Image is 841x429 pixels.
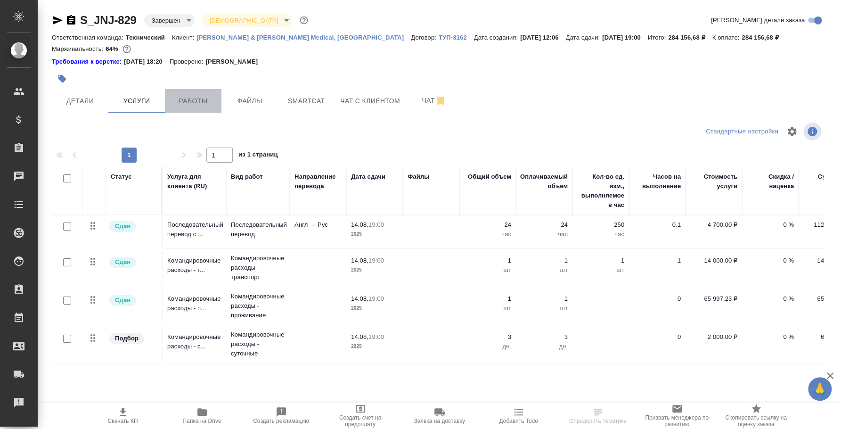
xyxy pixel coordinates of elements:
[52,57,124,66] a: Требования к верстке:
[196,33,411,41] a: [PERSON_NAME] & [PERSON_NAME] Medical, [GEOGRAPHIC_DATA]
[231,368,285,396] p: Командировочные расходы - суточные
[368,295,384,302] p: 19:00
[747,172,794,191] div: Скидка / наценка
[115,296,131,305] p: Сдан
[52,57,124,66] div: Нажми, чтобы открыть папку с инструкцией
[115,334,139,343] p: Подбор
[690,294,737,304] p: 65 997,23 ₽
[106,45,120,52] p: 64%
[464,342,511,351] p: дн.
[521,265,568,275] p: шт
[747,256,794,265] p: 0 %
[742,34,785,41] p: 284 156,68 ₽
[648,34,668,41] p: Итого:
[520,172,568,191] div: Оплачиваемый объем
[439,34,474,41] p: ТУП-3162
[629,215,686,248] td: 0.1
[577,230,624,239] p: час
[577,172,624,210] div: Кол-во ед. изм., выполняемое в час
[172,34,196,41] p: Клиент:
[111,172,132,181] div: Статус
[115,222,131,231] p: Сдан
[52,45,106,52] p: Маржинальность:
[464,230,511,239] p: час
[368,257,384,264] p: 19:00
[227,95,272,107] span: Файлы
[52,34,126,41] p: Ответственная команда:
[521,230,568,239] p: час
[781,120,803,143] span: Настроить таблицу
[464,332,511,342] p: 3
[298,14,310,26] button: Доп статусы указывают на важность/срочность заказа
[464,304,511,313] p: шт
[411,34,439,41] p: Договор:
[52,68,73,89] button: Добавить тэг
[690,332,737,342] p: 2 000,00 ₽
[521,332,568,342] p: 3
[149,16,183,25] button: Завершен
[167,172,221,191] div: Услуга для клиента (RU)
[351,230,398,239] p: 2025
[294,220,342,230] p: Англ → Рус
[351,221,368,228] p: 14.08,
[577,220,624,230] p: 250
[712,34,742,41] p: К оплате:
[521,294,568,304] p: 1
[808,377,832,401] button: 🙏
[351,265,398,275] p: 2025
[629,366,686,399] td: 0
[65,15,77,26] button: Скопировать ссылку
[408,172,429,181] div: Файлы
[521,342,568,351] p: дн.
[602,34,648,41] p: [DATE] 19:00
[207,16,281,25] button: [DEMOGRAPHIC_DATA]
[231,330,285,358] p: Командировочные расходы - суточные
[351,172,385,181] div: Дата сдачи
[351,304,398,313] p: 2025
[57,95,103,107] span: Детали
[231,254,285,282] p: Командировочные расходы - транспорт
[668,34,712,41] p: 284 156,68 ₽
[468,172,511,181] div: Общий объем
[114,95,159,107] span: Услуги
[520,34,566,41] p: [DATE] 12:06
[167,294,221,313] p: Командировочные расходы - п...
[231,292,285,320] p: Командировочные расходы - проживание
[521,304,568,313] p: шт
[566,34,602,41] p: Дата сдачи:
[464,294,511,304] p: 1
[52,15,63,26] button: Скопировать ссылку для ЯМессенджера
[629,251,686,284] td: 1
[521,220,568,230] p: 24
[167,332,221,351] p: Командировочные расходы - с...
[202,14,292,27] div: Завершен
[284,95,329,107] span: Smartcat
[167,256,221,275] p: Командировочные расходы - т...
[205,57,265,66] p: [PERSON_NAME]
[747,332,794,342] p: 0 %
[711,16,805,25] span: [PERSON_NAME] детали заказа
[115,257,131,267] p: Сдан
[368,221,384,228] p: 19:00
[464,256,511,265] p: 1
[439,33,474,41] a: ТУП-3162
[351,295,368,302] p: 14.08,
[340,95,400,107] span: Чат с клиентом
[124,57,170,66] p: [DATE] 18:20
[238,149,278,163] span: из 1 страниц
[812,379,828,399] span: 🙏
[411,95,457,107] span: Чат
[703,124,781,139] div: split button
[351,342,398,351] p: 2025
[803,123,823,140] span: Посмотреть информацию
[747,294,794,304] p: 0 %
[464,265,511,275] p: шт
[294,172,342,191] div: Направление перевода
[196,34,411,41] p: [PERSON_NAME] & [PERSON_NAME] Medical, [GEOGRAPHIC_DATA]
[521,256,568,265] p: 1
[368,333,384,340] p: 19:00
[231,220,285,239] p: Последовательный перевод
[747,220,794,230] p: 0 %
[231,172,263,181] div: Вид работ
[474,34,520,41] p: Дата создания:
